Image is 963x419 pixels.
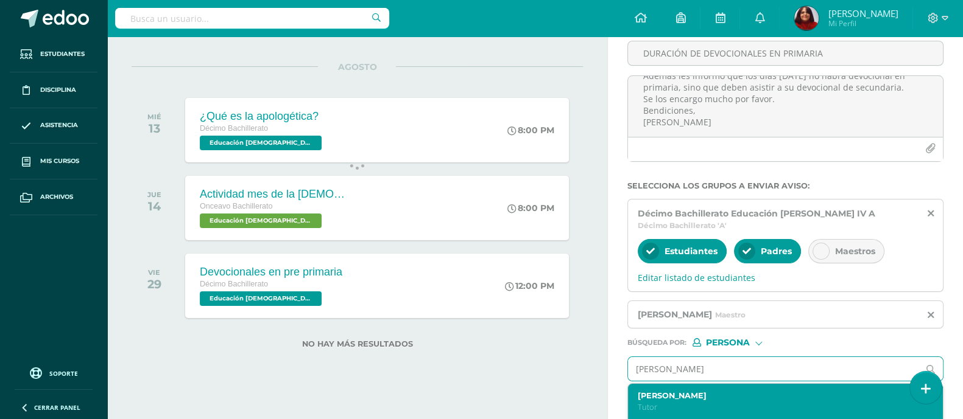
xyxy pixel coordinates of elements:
span: Décimo Bachillerato [200,124,268,133]
div: Actividad mes de la [DEMOGRAPHIC_DATA] [200,188,346,201]
span: Décimo Bachillerato [200,280,268,288]
div: [object Object] [693,338,784,347]
label: No hay más resultados [132,339,583,348]
span: Cerrar panel [34,403,80,412]
span: Educación Cristiana Bach IV 'A' [200,291,322,306]
div: ¿Qué es la apologética? [200,110,325,123]
div: MIÉ [147,113,161,121]
textarea: APRECIABLES ESTUDIANTES: LES SOLICITO NUEVAMENTE QUE CUIDEN EL TIEMPO DE LA ACTIVIDAD DE DEVOCION... [628,76,943,137]
span: Disciplina [40,85,76,95]
span: Persona [706,339,750,346]
span: Onceavo Bachillerato [200,202,273,210]
span: [PERSON_NAME] [828,7,898,19]
span: AGOSTO [318,61,396,72]
span: Mis cursos [40,156,79,166]
span: Décimo Bachillerato Educación [PERSON_NAME] IV A [638,208,875,219]
div: 14 [147,199,161,213]
a: Mis cursos [10,144,97,179]
span: Maestro [715,310,746,319]
a: Soporte [15,364,93,381]
div: 12:00 PM [505,280,554,291]
span: Educación Cristiana Bach V 'A' [200,213,322,228]
span: Editar listado de estudiantes [638,272,933,283]
input: Ej. Mario Galindo [628,357,919,381]
span: Educación Cristiana Bach IV 'A' [200,136,322,150]
img: d248c094c19dab2ae85806b15bf65b8b.png [794,6,819,30]
a: Estudiantes [10,36,97,72]
input: Busca un usuario... [115,8,389,29]
span: Maestros [835,246,875,257]
a: Archivos [10,179,97,215]
label: [PERSON_NAME] [638,391,921,400]
div: 8:00 PM [507,203,554,213]
span: Estudiantes [665,246,718,257]
span: Padres [761,246,792,257]
span: Archivos [40,192,73,202]
span: [PERSON_NAME] [638,309,712,320]
a: Asistencia [10,108,97,144]
span: Mi Perfil [828,18,898,29]
div: 13 [147,121,161,136]
div: 8:00 PM [507,125,554,136]
label: Selecciona los grupos a enviar aviso : [627,181,944,190]
span: Décimo Bachillerato 'A' [638,221,727,230]
input: Titulo [628,41,943,65]
a: Disciplina [10,72,97,108]
div: VIE [147,268,161,277]
div: JUE [147,190,161,199]
span: Estudiantes [40,49,85,59]
p: Tutor [638,402,921,412]
span: Asistencia [40,120,78,130]
div: Devocionales en pre primaria [200,266,342,279]
span: Búsqueda por : [627,339,686,346]
span: Soporte [49,369,78,378]
div: 29 [147,277,161,291]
